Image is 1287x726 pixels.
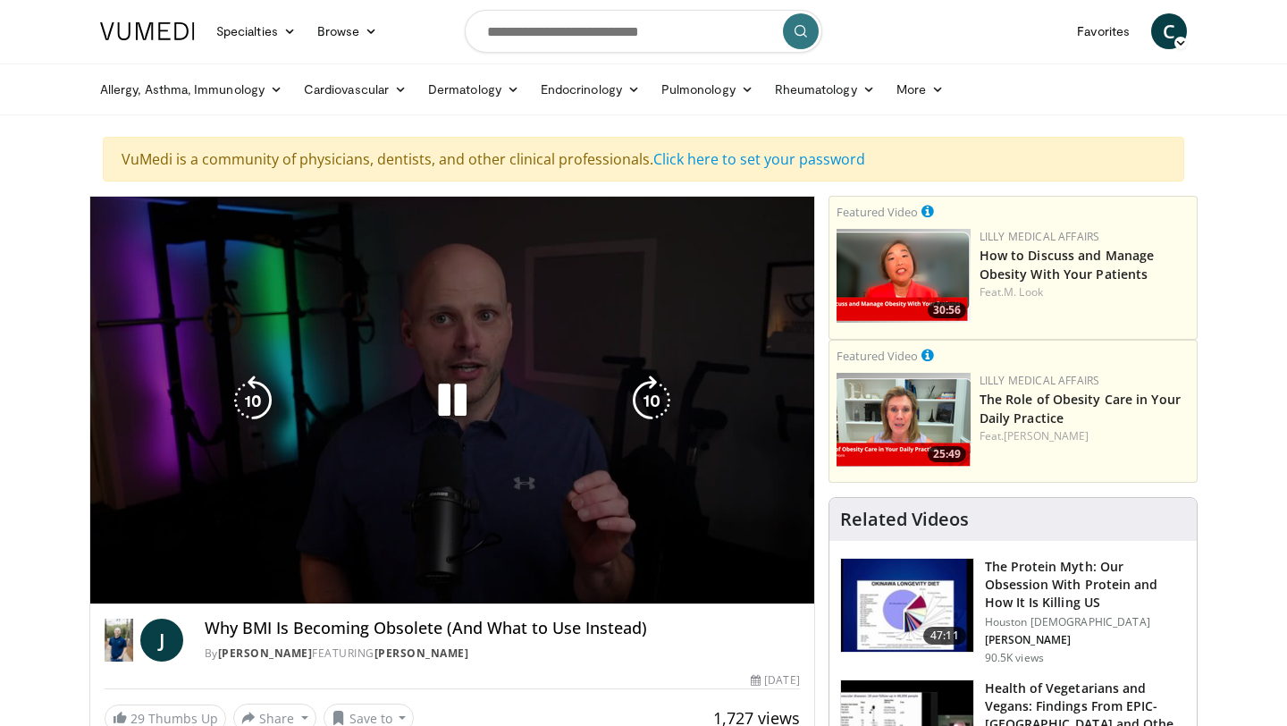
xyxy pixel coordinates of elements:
[837,348,918,364] small: Featured Video
[374,646,469,661] a: [PERSON_NAME]
[140,619,183,662] a: J
[928,302,966,318] span: 30:56
[980,247,1155,283] a: How to Discuss and Manage Obesity With Your Patients
[205,619,800,638] h4: Why BMI Is Becoming Obsolete (And What to Use Instead)
[651,72,764,107] a: Pulmonology
[837,204,918,220] small: Featured Video
[293,72,417,107] a: Cardiovascular
[465,10,822,53] input: Search topics, interventions
[840,509,969,530] h4: Related Videos
[105,619,133,662] img: Dr. Jordan Rennicke
[218,646,313,661] a: [PERSON_NAME]
[90,197,814,604] video-js: Video Player
[840,558,1186,665] a: 47:11 The Protein Myth: Our Obsession With Protein and How It Is Killing US Houston [DEMOGRAPHIC_...
[307,13,389,49] a: Browse
[985,633,1186,647] p: [PERSON_NAME]
[985,651,1044,665] p: 90.5K views
[980,229,1100,244] a: Lilly Medical Affairs
[205,646,800,662] div: By FEATURING
[417,72,530,107] a: Dermatology
[985,558,1186,612] h3: The Protein Myth: Our Obsession With Protein and How It Is Killing US
[1066,13,1140,49] a: Favorites
[886,72,955,107] a: More
[103,137,1184,181] div: VuMedi is a community of physicians, dentists, and other clinical professionals.
[1151,13,1187,49] a: C
[837,373,971,467] img: e1208b6b-349f-4914-9dd7-f97803bdbf1d.png.150x105_q85_crop-smart_upscale.png
[89,72,293,107] a: Allergy, Asthma, Immunology
[751,672,799,688] div: [DATE]
[653,149,865,169] a: Click here to set your password
[980,373,1100,388] a: Lilly Medical Affairs
[980,284,1190,300] div: Feat.
[980,391,1181,426] a: The Role of Obesity Care in Your Daily Practice
[1004,428,1089,443] a: [PERSON_NAME]
[841,559,973,652] img: b7b8b05e-5021-418b-a89a-60a270e7cf82.150x105_q85_crop-smart_upscale.jpg
[100,22,195,40] img: VuMedi Logo
[985,615,1186,629] p: Houston [DEMOGRAPHIC_DATA]
[530,72,651,107] a: Endocrinology
[837,229,971,323] a: 30:56
[206,13,307,49] a: Specialties
[764,72,886,107] a: Rheumatology
[928,446,966,462] span: 25:49
[1004,284,1043,300] a: M. Look
[837,229,971,323] img: c98a6a29-1ea0-4bd5-8cf5-4d1e188984a7.png.150x105_q85_crop-smart_upscale.png
[837,373,971,467] a: 25:49
[923,627,966,645] span: 47:11
[980,428,1190,444] div: Feat.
